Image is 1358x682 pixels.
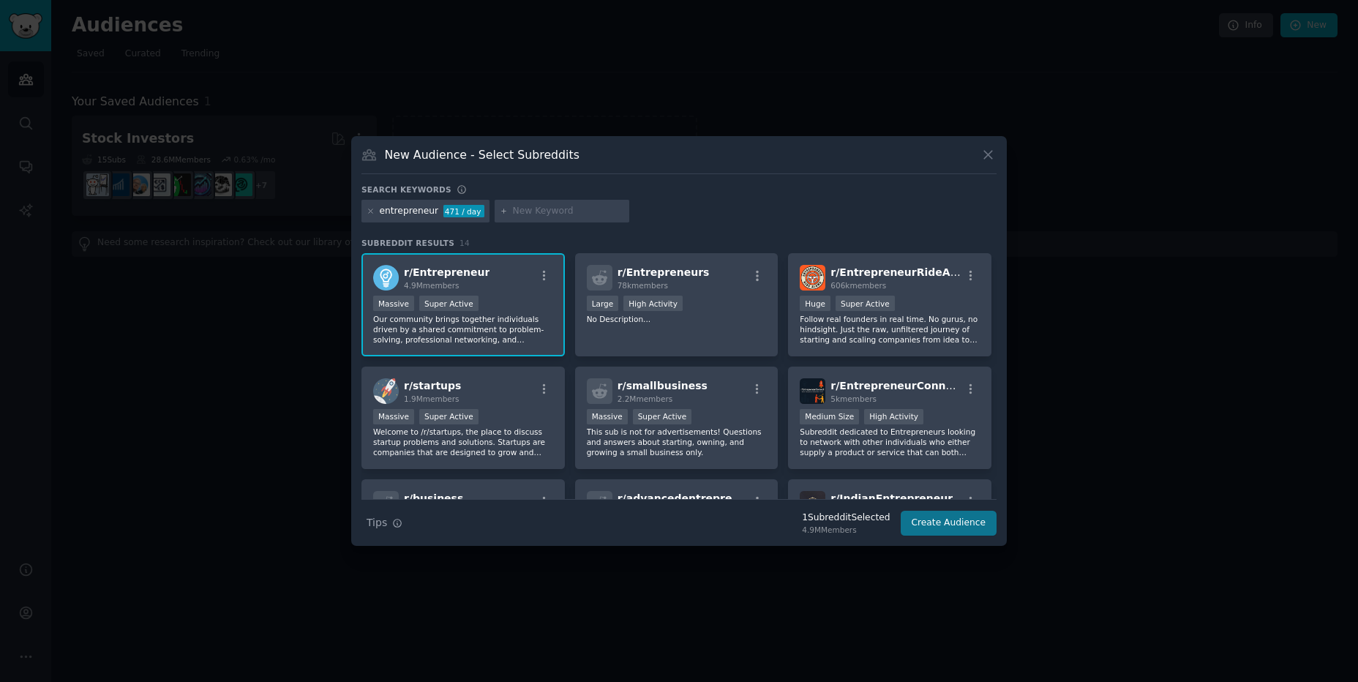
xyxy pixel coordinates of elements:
span: r/ EntrepreneurRideAlong [830,266,975,278]
div: Medium Size [800,409,859,424]
p: This sub is not for advertisements! Questions and answers about starting, owning, and growing a s... [587,427,767,457]
p: No Description... [587,314,767,324]
span: Subreddit Results [361,238,454,248]
div: Massive [373,409,414,424]
div: High Activity [864,409,923,424]
span: 606k members [830,281,886,290]
img: IndianEntrepreneur [800,491,825,517]
div: Massive [373,296,414,311]
div: Super Active [419,296,479,311]
img: startups [373,378,399,404]
span: 2.2M members [618,394,673,403]
span: r/ Entrepreneur [404,266,489,278]
span: r/ smallbusiness [618,380,708,391]
div: Super Active [836,296,895,311]
div: High Activity [623,296,683,311]
div: 471 / day [443,205,484,218]
span: r/ EntrepreneurConnect [830,380,964,391]
h3: Search keywords [361,184,451,195]
div: Large [587,296,619,311]
div: Super Active [633,409,692,424]
span: 78k members [618,281,668,290]
div: Massive [587,409,628,424]
button: Tips [361,510,408,536]
span: r/ advancedentrepreneur [618,492,759,504]
span: r/ startups [404,380,461,391]
span: 4.9M members [404,281,459,290]
p: Subreddit dedicated to Entrepreneurs looking to network with other individuals who either supply ... [800,427,980,457]
div: Super Active [419,409,479,424]
span: r/ Entrepreneurs [618,266,710,278]
p: Follow real founders in real time. No gurus, no hindsight. Just the raw, unfiltered journey of st... [800,314,980,345]
span: Tips [367,515,387,531]
p: Welcome to /r/startups, the place to discuss startup problems and solutions. Startups are compani... [373,427,553,457]
div: 1 Subreddit Selected [802,511,890,525]
span: 1.9M members [404,394,459,403]
span: r/ business [404,492,463,504]
img: Entrepreneur [373,265,399,291]
div: entrepreneur [380,205,439,218]
button: Create Audience [901,511,997,536]
span: 14 [459,239,470,247]
img: EntrepreneurRideAlong [800,265,825,291]
div: 4.9M Members [802,525,890,535]
div: Huge [800,296,830,311]
span: r/ IndianEntrepreneur [830,492,953,504]
input: New Keyword [513,205,624,218]
span: 5k members [830,394,877,403]
h3: New Audience - Select Subreddits [385,147,579,162]
img: EntrepreneurConnect [800,378,825,404]
p: Our community brings together individuals driven by a shared commitment to problem-solving, profe... [373,314,553,345]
